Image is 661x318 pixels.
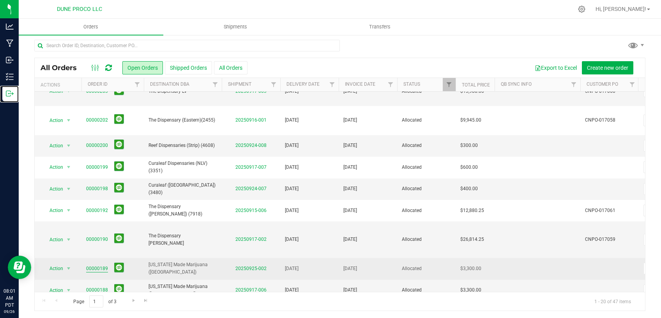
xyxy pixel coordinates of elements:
[6,90,14,97] inline-svg: Outbound
[285,164,299,171] span: [DATE]
[64,263,74,274] span: select
[462,82,490,88] a: Total Price
[86,286,108,294] a: 00000188
[73,23,109,30] span: Orders
[596,6,646,12] span: Hi, [PERSON_NAME]!
[235,287,267,293] a: 20250917-006
[585,207,634,214] span: CNPO-017061
[163,19,308,35] a: Shipments
[460,236,484,243] span: $26,814.25
[89,295,103,307] input: 1
[285,207,299,214] span: [DATE]
[64,86,74,97] span: select
[343,286,357,294] span: [DATE]
[67,295,123,307] span: Page of 3
[402,236,451,243] span: Allocated
[213,23,258,30] span: Shipments
[86,236,108,243] a: 00000190
[42,205,64,216] span: Action
[140,295,152,306] a: Go to the last page
[285,185,299,193] span: [DATE]
[530,61,582,74] button: Export to Excel
[285,236,299,243] span: [DATE]
[150,81,189,87] a: Destination DBA
[585,88,634,95] span: CNPO-017060
[585,236,634,243] span: CNPO-017059
[19,19,163,35] a: Orders
[402,117,451,124] span: Allocated
[42,86,64,97] span: Action
[460,142,478,149] span: $300.00
[64,285,74,296] span: select
[148,142,217,149] span: Reef Dispensaries (Strip) (4608)
[42,140,64,151] span: Action
[148,283,217,298] span: [US_STATE] Made Marijuana ([GEOGRAPHIC_DATA])
[214,61,247,74] button: All Orders
[460,117,481,124] span: $9,945.00
[42,162,64,173] span: Action
[587,81,618,87] a: Customer PO
[585,117,634,124] span: CNPO-017058
[88,81,108,87] a: Order ID
[64,162,74,173] span: select
[402,142,451,149] span: Allocated
[567,78,580,91] a: Filter
[148,203,217,218] span: The Dispensary ([PERSON_NAME]) (7918)
[285,117,299,124] span: [DATE]
[235,143,267,148] a: 20250924-008
[285,286,299,294] span: [DATE]
[235,266,267,271] a: 20250925-002
[403,81,420,87] a: Status
[501,81,532,87] a: QB Sync Info
[128,295,139,306] a: Go to the next page
[235,208,267,213] a: 20250915-006
[267,78,280,91] a: Filter
[345,81,375,87] a: Invoice Date
[235,186,267,191] a: 20250924-007
[285,265,299,272] span: [DATE]
[148,182,217,196] span: Curaleaf ([GEOGRAPHIC_DATA]) (3480)
[86,88,108,95] a: 00000203
[64,184,74,194] span: select
[359,23,401,30] span: Transfers
[460,265,481,272] span: $3,300.00
[235,117,267,123] a: 20250916-001
[86,164,108,171] a: 00000199
[343,265,357,272] span: [DATE]
[402,88,451,95] span: Allocated
[42,184,64,194] span: Action
[235,164,267,170] a: 20250917-007
[42,285,64,296] span: Action
[460,207,484,214] span: $12,880.25
[148,160,217,175] span: Curaleaf Dispensaries (NLV) (3351)
[6,23,14,30] inline-svg: Analytics
[588,295,637,307] span: 1 - 20 of 47 items
[343,88,357,95] span: [DATE]
[587,65,628,71] span: Create new order
[343,117,357,124] span: [DATE]
[228,81,251,87] a: Shipment
[148,261,217,276] span: [US_STATE] Made Marijuana ([GEOGRAPHIC_DATA])
[402,265,451,272] span: Allocated
[131,78,144,91] a: Filter
[235,88,267,94] a: 20250917-003
[57,6,102,12] span: DUNE PROCO LLC
[285,142,299,149] span: [DATE]
[402,185,451,193] span: Allocated
[34,40,340,51] input: Search Order ID, Destination, Customer PO...
[343,236,357,243] span: [DATE]
[577,5,587,13] div: Manage settings
[343,207,357,214] span: [DATE]
[64,115,74,126] span: select
[286,81,320,87] a: Delivery Date
[64,140,74,151] span: select
[64,205,74,216] span: select
[460,88,484,95] span: $13,980.00
[235,237,267,242] a: 20250917-002
[308,19,452,35] a: Transfers
[443,78,456,91] a: Filter
[402,207,451,214] span: Allocated
[86,117,108,124] a: 00000202
[582,61,633,74] button: Create new order
[6,73,14,81] inline-svg: Inventory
